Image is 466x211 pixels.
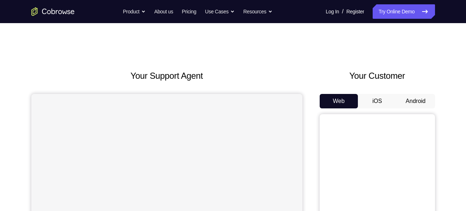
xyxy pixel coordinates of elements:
[373,4,435,19] a: Try Online Demo
[346,4,364,19] a: Register
[320,94,358,108] button: Web
[31,7,75,16] a: Go to the home page
[396,94,435,108] button: Android
[182,4,196,19] a: Pricing
[342,7,343,16] span: /
[243,4,272,19] button: Resources
[358,94,396,108] button: iOS
[326,4,339,19] a: Log In
[31,69,302,82] h2: Your Support Agent
[123,4,146,19] button: Product
[154,4,173,19] a: About us
[320,69,435,82] h2: Your Customer
[205,4,235,19] button: Use Cases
